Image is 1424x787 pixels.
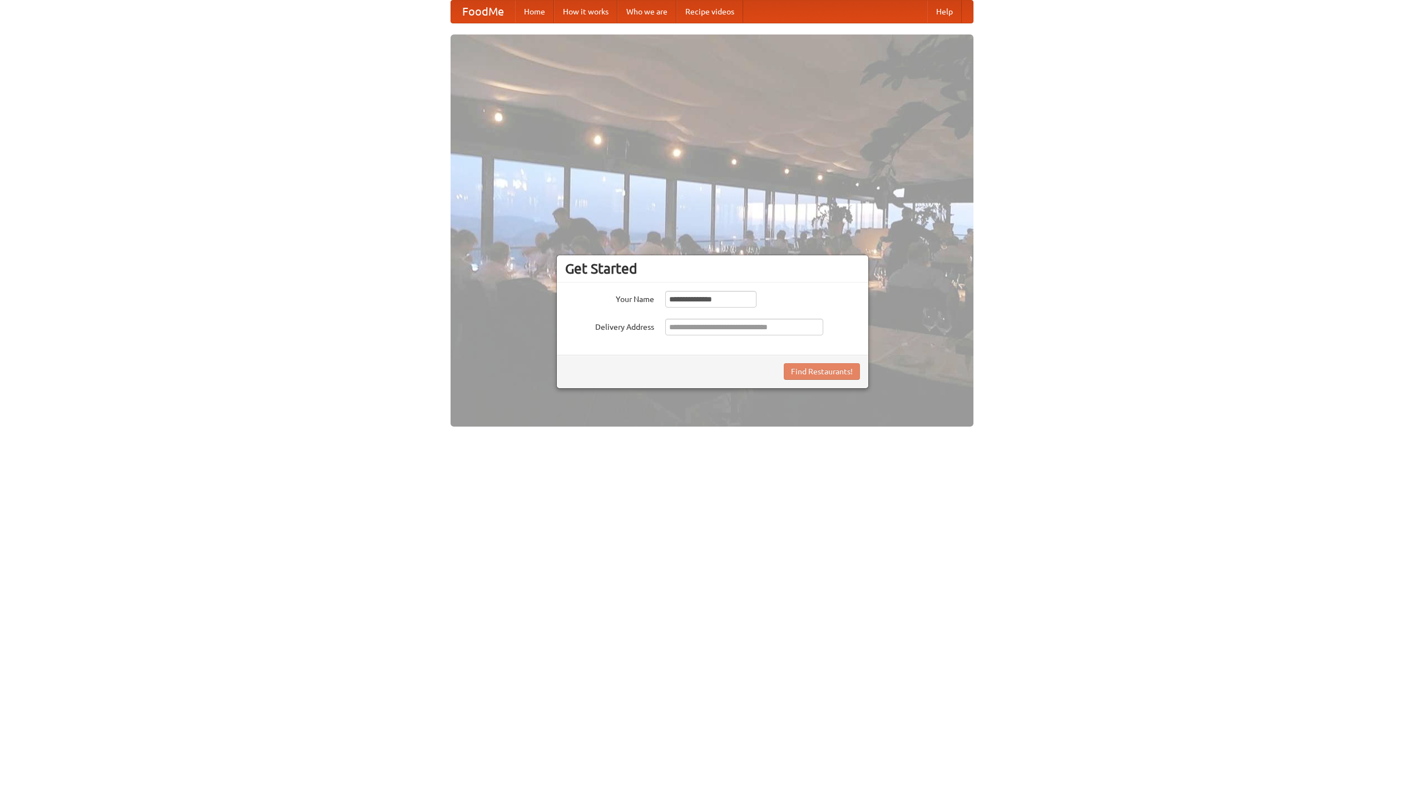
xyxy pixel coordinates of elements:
a: Help [927,1,962,23]
a: FoodMe [451,1,515,23]
button: Find Restaurants! [784,363,860,380]
a: How it works [554,1,617,23]
a: Who we are [617,1,676,23]
a: Recipe videos [676,1,743,23]
label: Your Name [565,291,654,305]
a: Home [515,1,554,23]
h3: Get Started [565,260,860,277]
label: Delivery Address [565,319,654,333]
